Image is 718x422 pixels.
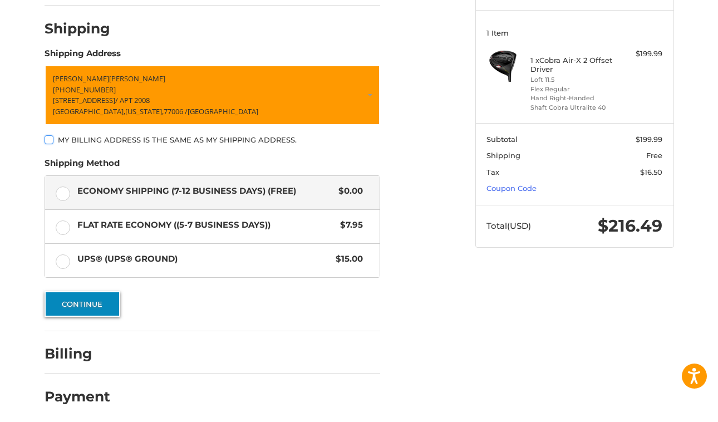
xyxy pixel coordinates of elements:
span: Subtotal [486,135,518,144]
a: Enter or select a different address [45,65,380,125]
h4: 1 x Cobra Air-X 2 Offset Driver [530,56,616,74]
span: [PERSON_NAME] [109,73,165,84]
legend: Shipping Method [45,157,120,175]
h2: Shipping [45,20,110,37]
div: $199.99 [618,48,662,60]
h2: Billing [45,345,110,362]
span: Shipping [486,151,520,160]
span: Free [646,151,662,160]
li: Flex Regular [530,85,616,94]
span: 77006 / [164,106,188,116]
span: [US_STATE], [125,106,164,116]
li: Hand Right-Handed [530,94,616,103]
span: $7.95 [335,219,363,232]
span: $15.00 [331,253,363,266]
span: $199.99 [636,135,662,144]
span: Flat Rate Economy ((5-7 Business Days)) [77,219,335,232]
a: Coupon Code [486,184,537,193]
span: [GEOGRAPHIC_DATA], [53,106,125,116]
h3: 1 Item [486,28,662,37]
label: My billing address is the same as my shipping address. [45,135,380,144]
span: Economy Shipping (7-12 Business Days) (Free) [77,185,333,198]
span: [PHONE_NUMBER] [53,85,116,95]
span: $0.00 [333,185,363,198]
span: Tax [486,168,499,176]
legend: Shipping Address [45,47,121,65]
span: / APT 2908 [115,95,150,105]
span: $16.50 [640,168,662,176]
span: $216.49 [598,215,662,236]
iframe: Google Customer Reviews [626,392,718,422]
span: Total (USD) [486,220,531,231]
li: Shaft Cobra Ultralite 40 [530,103,616,112]
span: [STREET_ADDRESS] [53,95,115,105]
span: [GEOGRAPHIC_DATA] [188,106,258,116]
li: Loft 11.5 [530,75,616,85]
span: UPS® (UPS® Ground) [77,253,331,266]
h2: Payment [45,388,110,405]
span: [PERSON_NAME] [53,73,109,84]
button: Continue [45,291,120,317]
